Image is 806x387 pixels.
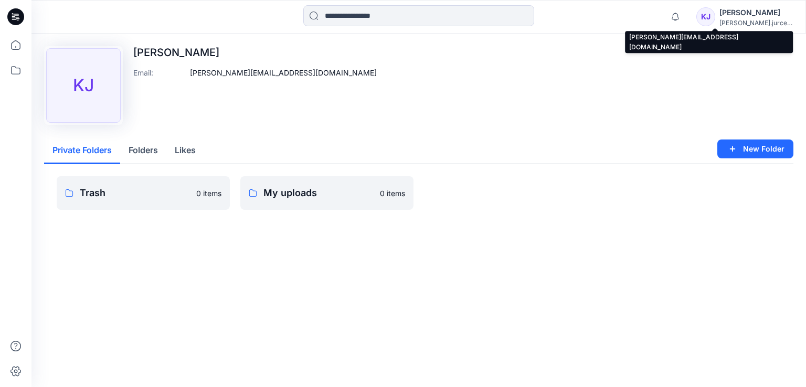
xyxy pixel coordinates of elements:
[120,137,166,164] button: Folders
[719,19,793,27] div: [PERSON_NAME].jurcevic...
[166,137,204,164] button: Likes
[44,137,120,164] button: Private Folders
[196,188,221,199] p: 0 items
[133,46,377,59] p: [PERSON_NAME]
[717,139,793,158] button: New Folder
[57,176,230,210] a: Trash0 items
[263,186,374,200] p: My uploads
[240,176,413,210] a: My uploads0 items
[46,48,121,123] div: KJ
[696,7,715,26] div: KJ
[80,186,190,200] p: Trash
[133,67,186,78] p: Email :
[719,6,793,19] div: [PERSON_NAME]
[190,67,377,78] p: [PERSON_NAME][EMAIL_ADDRESS][DOMAIN_NAME]
[380,188,405,199] p: 0 items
